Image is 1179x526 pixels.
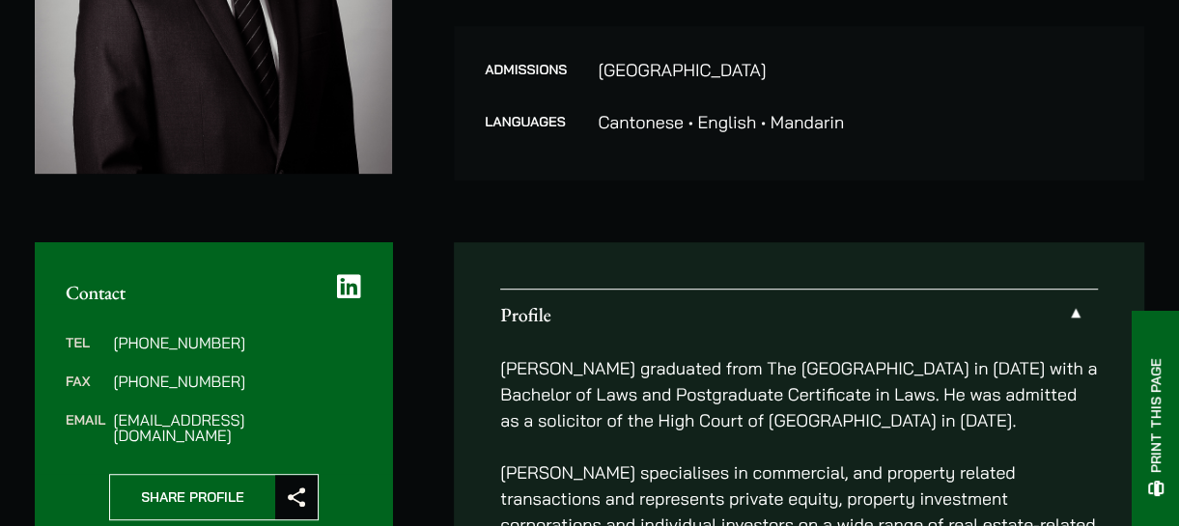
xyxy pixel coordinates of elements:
dt: Tel [66,335,105,374]
dd: [PHONE_NUMBER] [113,374,361,389]
dd: Cantonese • English • Mandarin [598,109,1113,135]
dd: [EMAIL_ADDRESS][DOMAIN_NAME] [113,412,361,443]
dt: Admissions [485,57,567,109]
dd: [GEOGRAPHIC_DATA] [598,57,1113,83]
dd: [PHONE_NUMBER] [113,335,361,350]
button: Share Profile [109,474,319,520]
p: [PERSON_NAME] graduated from The [GEOGRAPHIC_DATA] in [DATE] with a Bachelor of Laws and Postgrad... [500,355,1098,433]
dt: Email [66,412,105,443]
h2: Contact [66,281,361,304]
a: Profile [500,290,1098,340]
dt: Fax [66,374,105,412]
a: LinkedIn [337,273,361,300]
dt: Languages [485,109,567,135]
span: Share Profile [110,475,275,519]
